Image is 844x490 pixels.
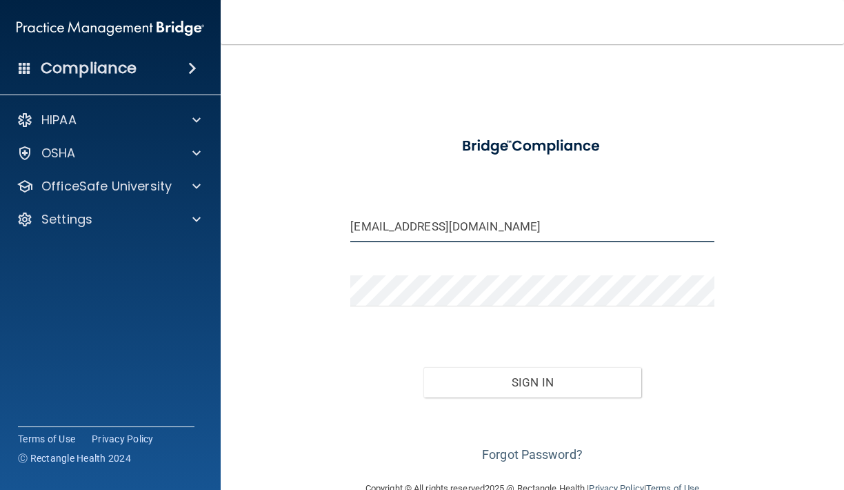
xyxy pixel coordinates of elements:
[18,432,75,446] a: Terms of Use
[17,145,201,161] a: OSHA
[17,178,201,195] a: OfficeSafe University
[18,451,131,465] span: Ⓒ Rectangle Health 2024
[41,112,77,128] p: HIPAA
[17,112,201,128] a: HIPAA
[41,211,92,228] p: Settings
[423,367,641,398] button: Sign In
[41,178,172,195] p: OfficeSafe University
[41,145,76,161] p: OSHA
[447,127,619,166] img: bridge_compliance_login_screen.278c3ca4.svg
[350,211,714,242] input: Email
[482,447,583,462] a: Forgot Password?
[17,14,204,42] img: PMB logo
[41,59,137,78] h4: Compliance
[17,211,201,228] a: Settings
[92,432,154,446] a: Privacy Policy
